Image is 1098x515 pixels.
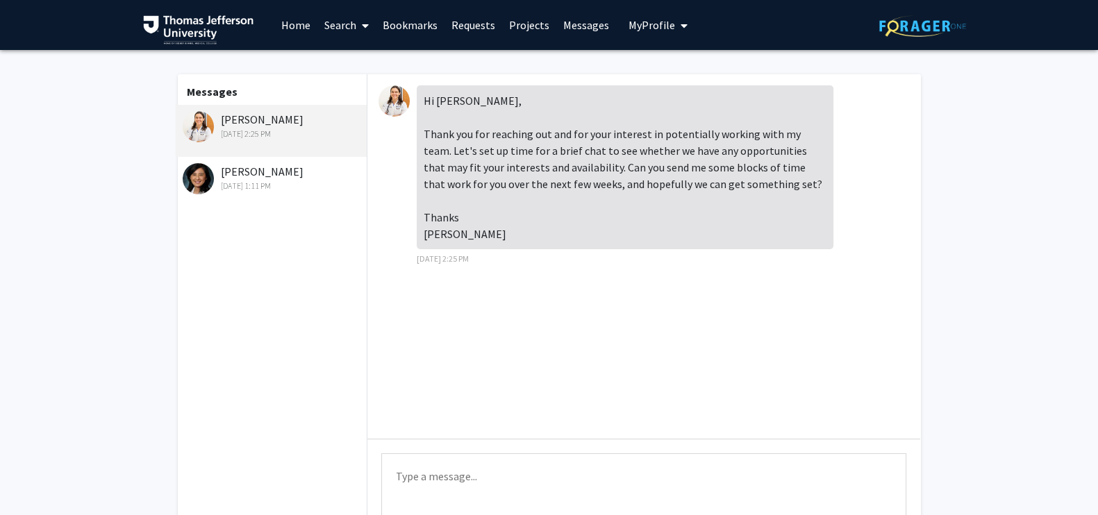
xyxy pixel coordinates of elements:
[187,85,238,99] b: Messages
[879,15,966,37] img: ForagerOne Logo
[502,1,556,49] a: Projects
[183,180,364,192] div: [DATE] 1:11 PM
[183,163,364,192] div: [PERSON_NAME]
[417,253,469,264] span: [DATE] 2:25 PM
[629,18,675,32] span: My Profile
[183,128,364,140] div: [DATE] 2:25 PM
[417,85,833,249] div: Hi [PERSON_NAME], Thank you for reaching out and for your interest in potentially working with my...
[183,111,214,142] img: Kristin Rising
[274,1,317,49] a: Home
[143,15,254,44] img: Thomas Jefferson University Logo
[183,111,364,140] div: [PERSON_NAME]
[556,1,616,49] a: Messages
[317,1,376,49] a: Search
[444,1,502,49] a: Requests
[183,163,214,194] img: Grace Lu-Yao
[379,85,410,117] img: Kristin Rising
[376,1,444,49] a: Bookmarks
